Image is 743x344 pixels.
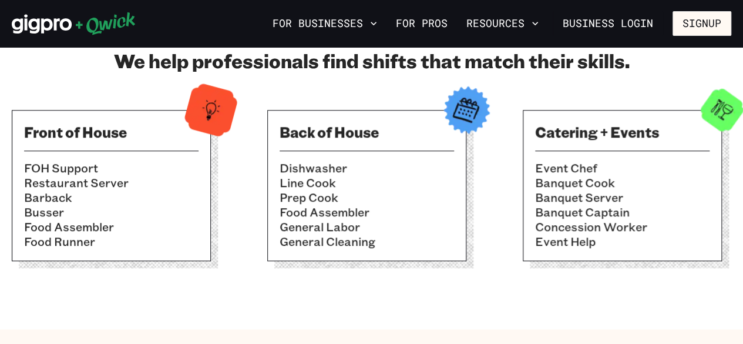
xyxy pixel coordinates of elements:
li: General Labor [280,219,454,234]
h3: Front of House [24,122,199,141]
li: Event Chef [535,161,710,175]
li: Food Runner [24,234,199,249]
li: Busser [24,205,199,219]
h3: Back of House [280,122,454,141]
li: Line Cook [280,175,454,190]
li: Banquet Captain [535,205,710,219]
li: Prep Cook [280,190,454,205]
li: Dishwasher [280,161,454,175]
li: Concession Worker [535,219,710,234]
h3: Catering + Events [535,122,710,141]
a: For Pros [391,14,452,34]
li: General Cleaning [280,234,454,249]
li: Food Assembler [280,205,454,219]
h2: We help professionals find shifts that match their skills. [12,49,731,72]
li: Food Assembler [24,219,199,234]
li: Banquet Server [535,190,710,205]
button: For Businesses [268,14,382,34]
li: Event Help [535,234,710,249]
button: Resources [462,14,543,34]
button: Signup [673,11,731,36]
a: Business Login [553,11,663,36]
li: Banquet Cook [535,175,710,190]
li: Barback [24,190,199,205]
li: FOH Support [24,161,199,175]
li: Restaurant Server [24,175,199,190]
